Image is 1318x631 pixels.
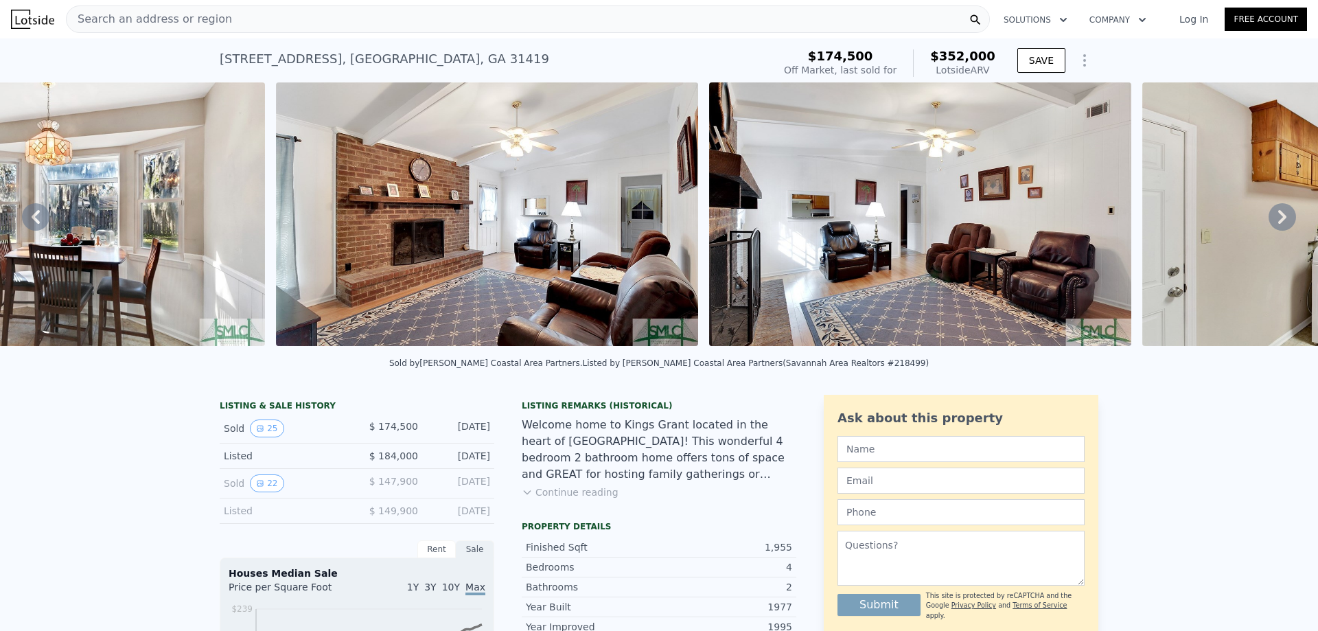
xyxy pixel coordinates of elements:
span: $174,500 [808,49,873,63]
div: Property details [522,521,796,532]
span: 3Y [424,582,436,593]
div: LISTING & SALE HISTORY [220,400,494,414]
button: Submit [837,594,921,616]
a: Log In [1163,12,1225,26]
a: Terms of Service [1013,601,1067,609]
span: $352,000 [930,49,995,63]
div: [STREET_ADDRESS] , [GEOGRAPHIC_DATA] , GA 31419 [220,49,549,69]
div: Rent [417,540,456,558]
span: $ 149,900 [369,505,418,516]
div: Listed by [PERSON_NAME] Coastal Area Partners (Savannah Area Realtors #218499) [582,358,929,368]
div: Sold by [PERSON_NAME] Coastal Area Partners . [389,358,583,368]
div: Finished Sqft [526,540,659,554]
div: 1,955 [659,540,792,554]
div: [DATE] [429,420,490,437]
img: Sale: 10475137 Parcel: 18495087 [709,82,1131,346]
input: Email [837,468,1085,494]
div: Bathrooms [526,580,659,594]
div: Ask about this property [837,409,1085,428]
a: Privacy Policy [951,601,996,609]
div: Welcome home to Kings Grant located in the heart of [GEOGRAPHIC_DATA]! This wonderful 4 bedroom 2... [522,417,796,483]
button: SAVE [1017,48,1065,73]
div: 4 [659,560,792,574]
div: [DATE] [429,474,490,492]
button: Solutions [993,8,1078,32]
span: $ 184,000 [369,450,418,461]
button: Continue reading [522,485,618,499]
span: 1Y [407,582,419,593]
a: Free Account [1225,8,1307,31]
div: Listed [224,449,346,463]
input: Phone [837,499,1085,525]
img: Sale: 10475137 Parcel: 18495087 [276,82,698,346]
span: 10Y [442,582,460,593]
div: Houses Median Sale [229,566,485,580]
button: View historical data [250,420,284,437]
div: Sold [224,420,346,437]
div: Bedrooms [526,560,659,574]
div: Listing Remarks (Historical) [522,400,796,411]
div: This site is protected by reCAPTCHA and the Google and apply. [926,591,1085,621]
button: Company [1078,8,1157,32]
div: Lotside ARV [930,63,995,77]
div: Listed [224,504,346,518]
span: $ 174,500 [369,421,418,432]
img: Lotside [11,10,54,29]
span: Search an address or region [67,11,232,27]
div: Sold [224,474,346,492]
span: $ 147,900 [369,476,418,487]
span: Max [465,582,485,595]
div: Year Built [526,600,659,614]
div: [DATE] [429,504,490,518]
div: [DATE] [429,449,490,463]
div: 1977 [659,600,792,614]
button: Show Options [1071,47,1098,74]
div: Sale [456,540,494,558]
div: Off Market, last sold for [784,63,897,77]
input: Name [837,436,1085,462]
button: View historical data [250,474,284,492]
div: Price per Square Foot [229,580,357,602]
tspan: $239 [231,604,253,614]
div: 2 [659,580,792,594]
